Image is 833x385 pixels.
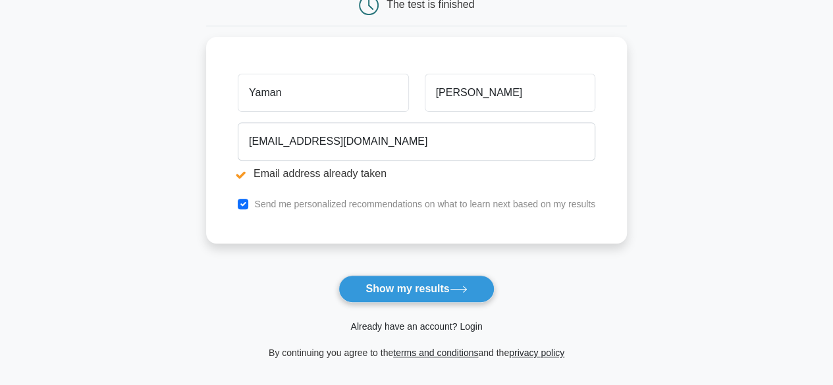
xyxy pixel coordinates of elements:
[425,74,595,112] input: Last name
[509,347,564,358] a: privacy policy
[238,122,595,161] input: Email
[238,74,408,112] input: First name
[198,345,635,361] div: By continuing you agree to the and the
[238,166,595,182] li: Email address already taken
[350,321,482,332] a: Already have an account? Login
[254,199,595,209] label: Send me personalized recommendations on what to learn next based on my results
[338,275,494,303] button: Show my results
[393,347,478,358] a: terms and conditions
